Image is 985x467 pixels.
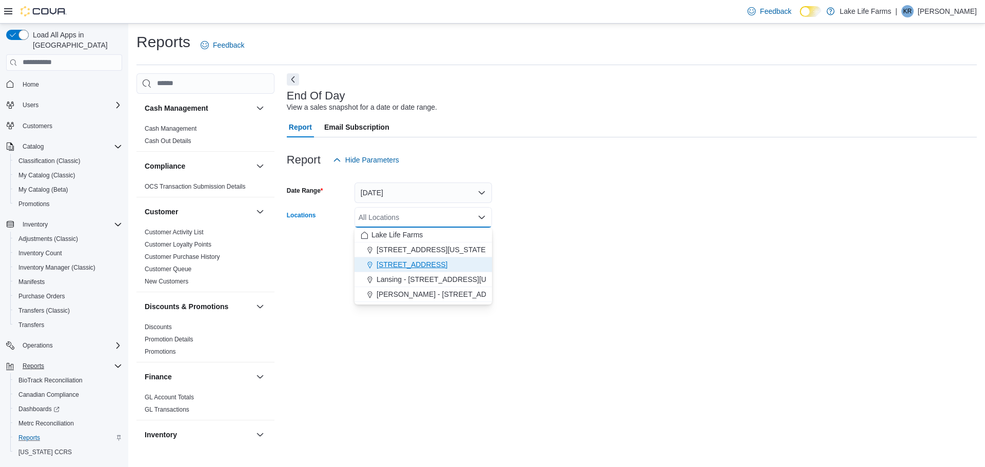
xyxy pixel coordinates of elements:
[18,186,68,194] span: My Catalog (Beta)
[2,139,126,154] button: Catalog
[145,430,177,440] h3: Inventory
[18,99,43,111] button: Users
[10,303,126,318] button: Transfers (Classic)
[14,233,82,245] a: Adjustments (Classic)
[14,276,122,288] span: Manifests
[903,5,912,17] span: KR
[145,207,252,217] button: Customer
[254,371,266,383] button: Finance
[145,137,191,145] a: Cash Out Details
[18,376,83,384] span: BioTrack Reconciliation
[145,393,194,401] span: GL Account Totals
[145,348,176,355] a: Promotions
[287,102,437,113] div: View a sales snapshot for a date or date range.
[800,6,821,17] input: Dark Mode
[14,403,64,415] a: Dashboards
[23,220,48,229] span: Inventory
[145,430,252,440] button: Inventory
[29,30,122,50] span: Load All Apps in [GEOGRAPHIC_DATA]
[23,80,39,89] span: Home
[145,301,252,312] button: Discounts & Promotions
[377,259,447,270] span: [STREET_ADDRESS]
[287,73,299,86] button: Next
[287,187,323,195] label: Date Range
[18,434,40,442] span: Reports
[377,289,513,299] span: [PERSON_NAME] - [STREET_ADDRESS]
[145,161,185,171] h3: Compliance
[145,183,246,190] a: OCS Transaction Submission Details
[14,446,122,458] span: Washington CCRS
[136,180,274,197] div: Compliance
[14,374,87,387] a: BioTrack Reconciliation
[354,228,492,242] button: Lake Life Farms
[145,241,211,248] a: Customer Loyalty Points
[14,389,122,401] span: Canadian Compliance
[145,335,193,343] span: Promotion Details
[18,157,81,165] span: Classification (Classic)
[14,319,122,331] span: Transfers
[136,123,274,151] div: Cash Management
[2,359,126,373] button: Reports
[23,143,44,151] span: Catalog
[145,277,188,286] span: New Customers
[918,5,977,17] p: [PERSON_NAME]
[354,182,492,203] button: [DATE]
[136,321,274,362] div: Discounts & Promotions
[10,275,126,289] button: Manifests
[14,261,122,274] span: Inventory Manager (Classic)
[14,290,69,302] a: Purchase Orders
[10,388,126,402] button: Canadian Compliance
[2,98,126,112] button: Users
[145,161,252,171] button: Compliance
[254,206,266,218] button: Customer
[2,118,126,133] button: Customers
[377,274,519,285] span: Lansing - [STREET_ADDRESS][US_STATE]
[18,360,48,372] button: Reports
[254,300,266,313] button: Discounts & Promotions
[354,272,492,287] button: Lansing - [STREET_ADDRESS][US_STATE]
[145,125,196,133] span: Cash Management
[145,253,220,260] a: Customer Purchase History
[10,431,126,445] button: Reports
[760,6,791,16] span: Feedback
[14,319,48,331] a: Transfers
[14,169,80,181] a: My Catalog (Classic)
[14,374,122,387] span: BioTrack Reconciliation
[145,405,189,414] span: GL Transactions
[145,228,204,236] span: Customer Activity List
[18,263,95,272] span: Inventory Manager (Classic)
[354,242,492,257] button: [STREET_ADDRESS][US_STATE]
[2,338,126,353] button: Operations
[371,230,423,240] span: Lake Life Farms
[23,122,52,130] span: Customers
[14,155,85,167] a: Classification (Classic)
[23,341,53,350] span: Operations
[18,171,75,179] span: My Catalog (Classic)
[18,278,45,286] span: Manifests
[18,405,60,413] span: Dashboards
[14,233,122,245] span: Adjustments (Classic)
[14,290,122,302] span: Purchase Orders
[14,304,74,317] a: Transfers (Classic)
[18,419,74,428] span: Metrc Reconciliation
[254,102,266,114] button: Cash Management
[10,445,126,459] button: [US_STATE] CCRS
[18,307,70,315] span: Transfers (Classic)
[145,207,178,217] h3: Customer
[10,154,126,168] button: Classification (Classic)
[254,429,266,441] button: Inventory
[10,182,126,197] button: My Catalog (Beta)
[145,103,208,113] h3: Cash Management
[21,6,67,16] img: Cova
[10,197,126,211] button: Promotions
[14,276,49,288] a: Manifests
[18,78,122,91] span: Home
[10,318,126,332] button: Transfers
[18,120,56,132] a: Customers
[18,249,62,257] span: Inventory Count
[145,301,228,312] h3: Discounts & Promotions
[478,213,486,221] button: Close list of options
[10,168,126,182] button: My Catalog (Classic)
